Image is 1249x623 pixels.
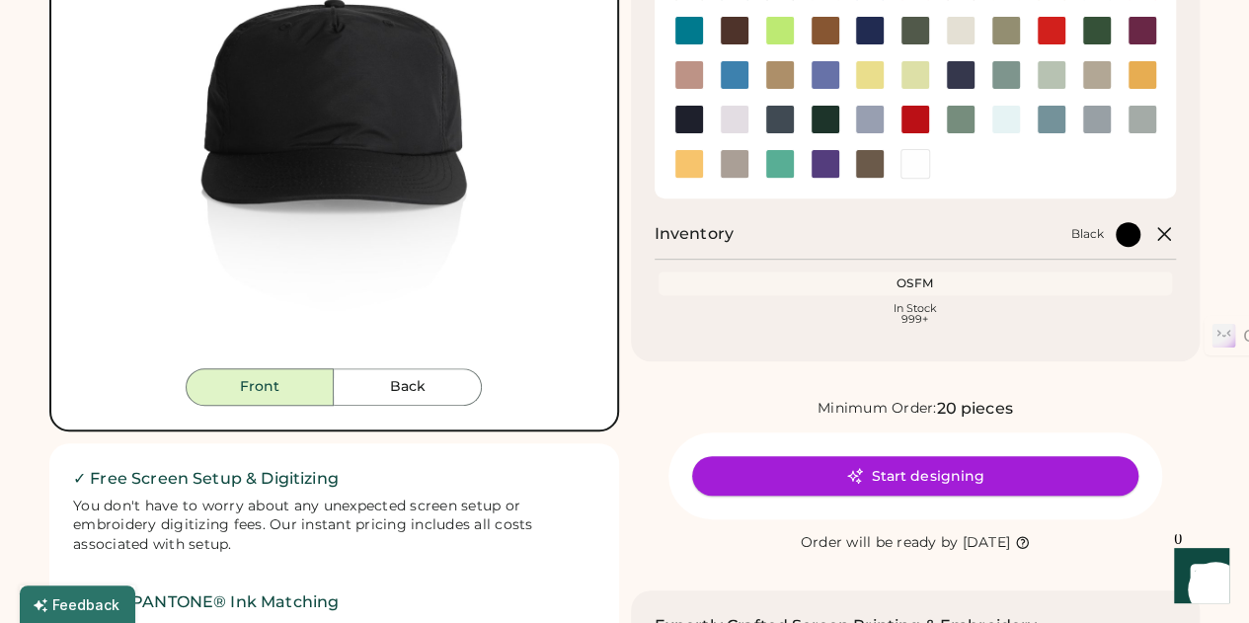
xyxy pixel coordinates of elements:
iframe: Front Chat [1155,534,1240,619]
div: Black [1071,226,1104,242]
div: OSFM [663,275,1169,291]
h2: ✓ Free Screen Setup & Digitizing [73,467,595,491]
h2: ✓ Free PANTONE® Ink Matching [73,590,595,614]
div: Order will be ready by [801,533,959,553]
div: In Stock 999+ [663,303,1169,325]
div: You don't have to worry about any unexpected screen setup or embroidery digitizing fees. Our inst... [73,497,595,556]
div: Minimum Order: [818,399,937,419]
button: Front [186,368,334,406]
div: [DATE] [962,533,1010,553]
button: Start designing [692,456,1138,496]
h2: Inventory [655,222,734,246]
div: 20 pieces [936,397,1012,421]
button: Back [334,368,482,406]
